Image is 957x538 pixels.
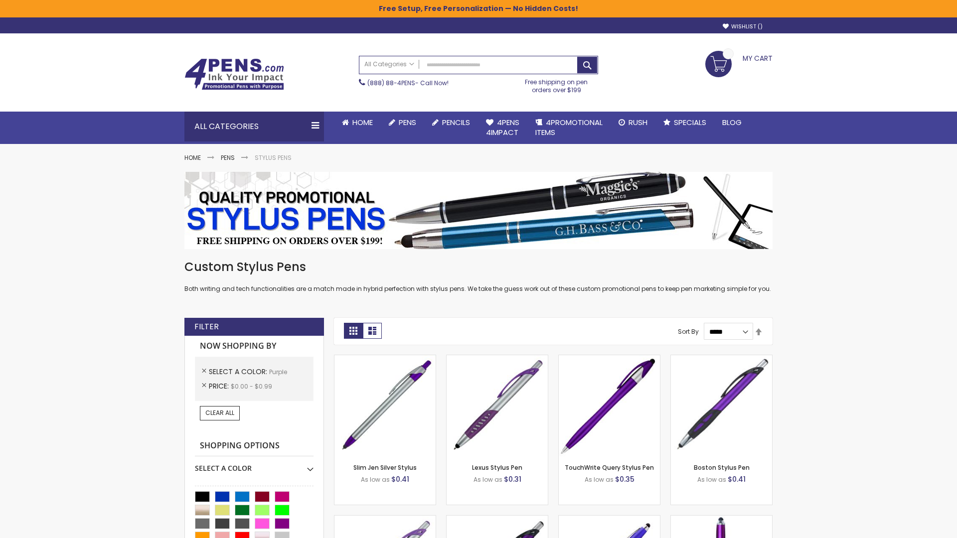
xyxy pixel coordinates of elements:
[209,367,269,377] span: Select A Color
[359,56,419,73] a: All Categories
[559,355,660,456] img: TouchWrite Query Stylus Pen-Purple
[424,112,478,134] a: Pencils
[674,117,706,128] span: Specials
[209,381,231,391] span: Price
[367,79,449,87] span: - Call Now!
[447,355,548,363] a: Lexus Stylus Pen-Purple
[361,475,390,484] span: As low as
[184,153,201,162] a: Home
[184,259,773,293] div: Both writing and tech functionalities are a match made in hybrid perfection with stylus pens. We ...
[722,117,742,128] span: Blog
[486,117,519,137] span: 4Pens 4impact
[559,515,660,524] a: Sierra Stylus Twist Pen-Purple
[515,74,599,94] div: Free shipping on pen orders over $199
[527,112,611,144] a: 4PROMOTIONALITEMS
[195,435,314,457] strong: Shopping Options
[367,79,415,87] a: (888) 88-4PENS
[184,58,284,90] img: 4Pens Custom Pens and Promotional Products
[447,355,548,456] img: Lexus Stylus Pen-Purple
[353,463,417,472] a: Slim Jen Silver Stylus
[565,463,654,472] a: TouchWrite Query Stylus Pen
[535,117,603,137] span: 4PROMOTIONAL ITEMS
[184,259,773,275] h1: Custom Stylus Pens
[559,355,660,363] a: TouchWrite Query Stylus Pen-Purple
[714,112,750,134] a: Blog
[231,382,272,391] span: $0.00 - $0.99
[474,475,502,484] span: As low as
[184,112,324,141] div: All Categories
[184,172,773,249] img: Stylus Pens
[269,368,287,376] span: Purple
[671,355,772,456] img: Boston Stylus Pen-Purple
[194,321,219,332] strong: Filter
[447,515,548,524] a: Lexus Metallic Stylus Pen-Purple
[611,112,655,134] a: Rush
[255,153,292,162] strong: Stylus Pens
[344,323,363,339] strong: Grid
[615,474,635,484] span: $0.35
[221,153,235,162] a: Pens
[352,117,373,128] span: Home
[334,355,436,363] a: Slim Jen Silver Stylus-Purple
[195,336,314,357] strong: Now Shopping by
[334,355,436,456] img: Slim Jen Silver Stylus-Purple
[399,117,416,128] span: Pens
[671,515,772,524] a: TouchWrite Command Stylus Pen-Purple
[364,60,414,68] span: All Categories
[381,112,424,134] a: Pens
[671,355,772,363] a: Boston Stylus Pen-Purple
[694,463,750,472] a: Boston Stylus Pen
[655,112,714,134] a: Specials
[478,112,527,144] a: 4Pens4impact
[728,474,746,484] span: $0.41
[205,408,234,417] span: Clear All
[678,327,699,336] label: Sort By
[504,474,521,484] span: $0.31
[200,406,240,420] a: Clear All
[723,23,763,30] a: Wishlist
[442,117,470,128] span: Pencils
[195,456,314,473] div: Select A Color
[629,117,647,128] span: Rush
[472,463,522,472] a: Lexus Stylus Pen
[334,112,381,134] a: Home
[697,475,726,484] span: As low as
[334,515,436,524] a: Boston Silver Stylus Pen-Purple
[391,474,409,484] span: $0.41
[585,475,614,484] span: As low as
